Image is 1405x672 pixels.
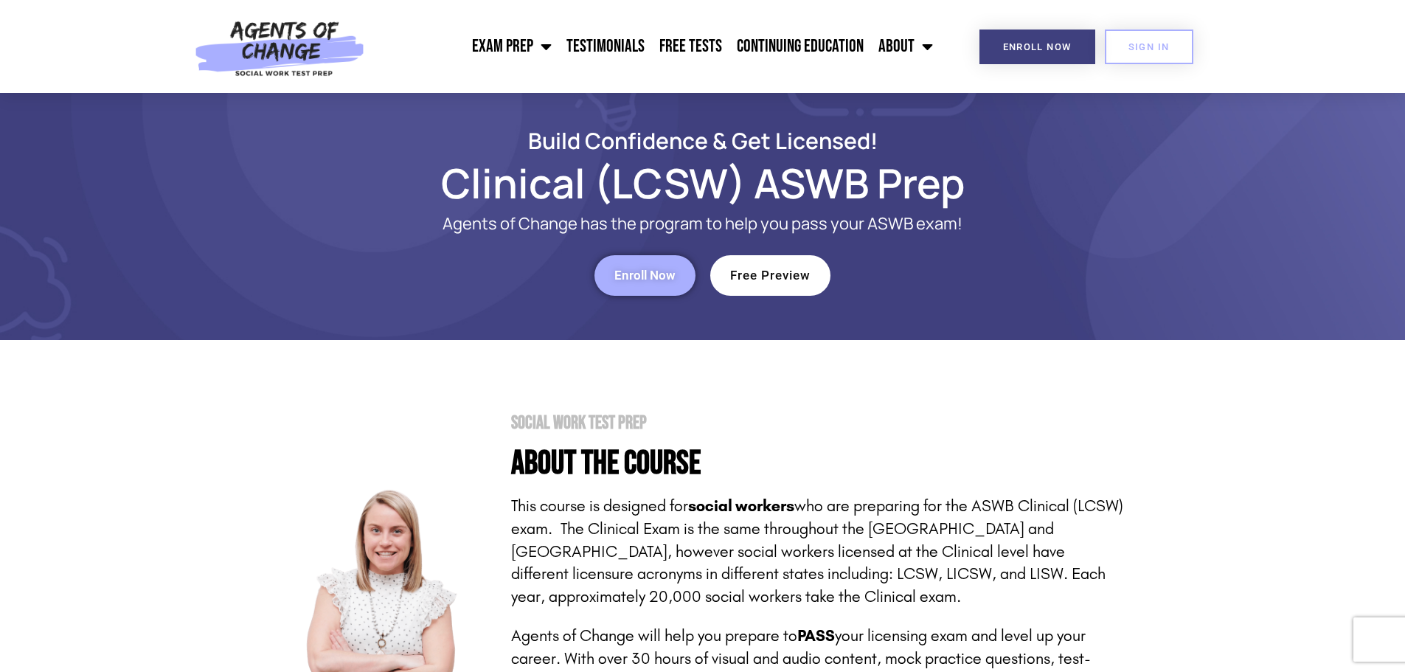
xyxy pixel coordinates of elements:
[797,626,835,645] strong: PASS
[594,255,695,296] a: Enroll Now
[729,28,871,65] a: Continuing Education
[1003,42,1072,52] span: Enroll Now
[710,255,830,296] a: Free Preview
[730,269,811,282] span: Free Preview
[1128,42,1170,52] span: SIGN IN
[652,28,729,65] a: Free Tests
[511,414,1123,432] h2: Social Work Test Prep
[282,166,1123,200] h1: Clinical (LCSW) ASWB Prep
[372,28,940,65] nav: Menu
[871,28,940,65] a: About
[559,28,652,65] a: Testimonials
[341,215,1064,233] p: Agents of Change has the program to help you pass your ASWB exam!
[511,447,1123,480] h4: About the Course
[1105,30,1193,64] a: SIGN IN
[614,269,676,282] span: Enroll Now
[979,30,1095,64] a: Enroll Now
[465,28,559,65] a: Exam Prep
[511,495,1123,609] p: This course is designed for who are preparing for the ASWB Clinical (LCSW) exam. The Clinical Exa...
[688,496,794,516] strong: social workers
[282,130,1123,151] h2: Build Confidence & Get Licensed!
